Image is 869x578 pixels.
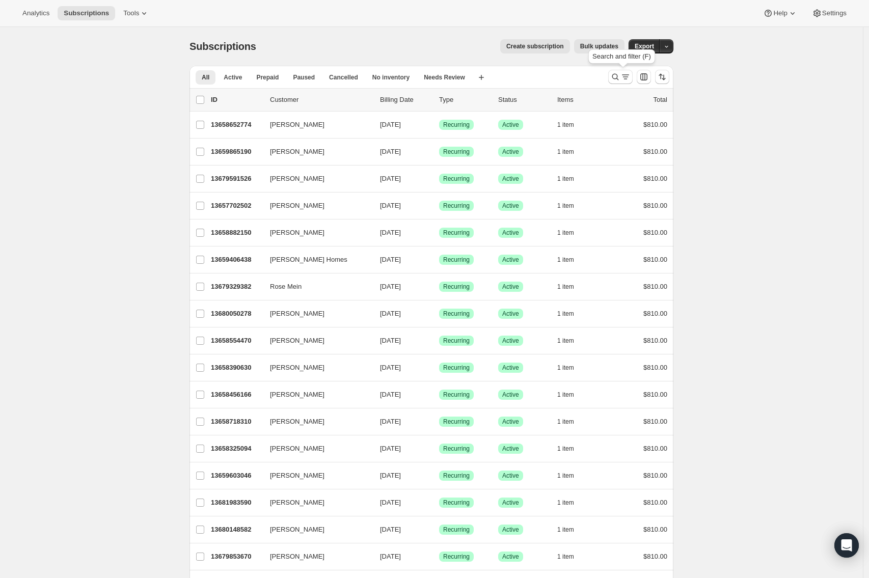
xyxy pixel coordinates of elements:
p: 13681983590 [211,498,262,508]
span: Recurring [443,526,470,534]
p: 13658652774 [211,120,262,130]
span: 1 item [557,256,574,264]
span: Active [502,202,519,210]
div: 13659603046[PERSON_NAME][DATE]SuccessRecurringSuccessActive1 item$810.00 [211,469,667,483]
button: [PERSON_NAME] [264,360,366,376]
button: [PERSON_NAME] Homes [264,252,366,268]
button: Rose Mein [264,279,366,295]
span: [PERSON_NAME] [270,309,324,319]
div: 13680148582[PERSON_NAME][DATE]SuccessRecurringSuccessActive1 item$810.00 [211,522,667,537]
button: 1 item [557,334,585,348]
span: Active [224,73,242,81]
span: 1 item [557,418,574,426]
span: [DATE] [380,229,401,236]
div: 13679853670[PERSON_NAME][DATE]SuccessRecurringSuccessActive1 item$810.00 [211,549,667,564]
span: [DATE] [380,283,401,290]
button: Export [629,39,660,53]
button: Bulk updates [574,39,624,53]
span: [DATE] [380,202,401,209]
button: [PERSON_NAME] [264,333,366,349]
p: 13658718310 [211,417,262,427]
button: Create new view [473,70,490,85]
p: 13680148582 [211,525,262,535]
span: Active [502,121,519,129]
span: [DATE] [380,256,401,263]
p: 13658554470 [211,336,262,346]
div: 13658554470[PERSON_NAME][DATE]SuccessRecurringSuccessActive1 item$810.00 [211,334,667,348]
span: $810.00 [643,121,667,128]
span: Recurring [443,337,470,345]
span: $810.00 [643,283,667,290]
button: 1 item [557,388,585,402]
button: [PERSON_NAME] [264,494,366,511]
p: 13658325094 [211,444,262,454]
button: [PERSON_NAME] [264,548,366,565]
span: Active [502,337,519,345]
span: $810.00 [643,553,667,560]
span: 1 item [557,391,574,399]
button: [PERSON_NAME] [264,414,366,430]
span: [DATE] [380,526,401,533]
span: Prepaid [256,73,279,81]
span: Recurring [443,472,470,480]
div: 13658882150[PERSON_NAME][DATE]SuccessRecurringSuccessActive1 item$810.00 [211,226,667,240]
span: [PERSON_NAME] [270,201,324,211]
span: $810.00 [643,364,667,371]
span: 1 item [557,310,574,318]
span: [PERSON_NAME] [270,120,324,130]
p: Customer [270,95,372,105]
p: 13679853670 [211,552,262,562]
div: 13658325094[PERSON_NAME][DATE]SuccessRecurringSuccessActive1 item$810.00 [211,442,667,456]
button: [PERSON_NAME] [264,117,366,133]
span: Active [502,364,519,372]
span: [PERSON_NAME] [270,444,324,454]
button: 1 item [557,199,585,213]
span: Recurring [443,229,470,237]
div: Items [557,95,608,105]
div: Type [439,95,490,105]
span: [DATE] [380,499,401,506]
span: 1 item [557,121,574,129]
span: Subscriptions [64,9,109,17]
span: Active [502,418,519,426]
span: 1 item [557,526,574,534]
button: 1 item [557,361,585,375]
button: [PERSON_NAME] [264,521,366,538]
span: [PERSON_NAME] [270,336,324,346]
span: 1 item [557,337,574,345]
span: [PERSON_NAME] [270,147,324,157]
button: 1 item [557,549,585,564]
div: 13657702502[PERSON_NAME][DATE]SuccessRecurringSuccessActive1 item$810.00 [211,199,667,213]
button: [PERSON_NAME] [264,171,366,187]
button: 1 item [557,307,585,321]
button: [PERSON_NAME] [264,144,366,160]
span: [PERSON_NAME] [270,390,324,400]
span: 1 item [557,553,574,561]
span: Recurring [443,499,470,507]
span: 1 item [557,229,574,237]
span: Bulk updates [580,42,618,50]
span: Analytics [22,9,49,17]
span: Recurring [443,202,470,210]
div: 13659865190[PERSON_NAME][DATE]SuccessRecurringSuccessActive1 item$810.00 [211,145,667,159]
span: [DATE] [380,175,401,182]
p: 13658882150 [211,228,262,238]
span: [PERSON_NAME] [270,498,324,508]
span: [PERSON_NAME] [270,525,324,535]
span: Active [502,499,519,507]
button: Analytics [16,6,56,20]
span: $810.00 [643,499,667,506]
div: 13679329382Rose Mein[DATE]SuccessRecurringSuccessActive1 item$810.00 [211,280,667,294]
span: $810.00 [643,418,667,425]
span: 1 item [557,202,574,210]
div: Open Intercom Messenger [834,533,859,558]
div: IDCustomerBilling DateTypeStatusItemsTotal [211,95,667,105]
span: [DATE] [380,310,401,317]
span: [PERSON_NAME] [270,471,324,481]
button: Create subscription [500,39,570,53]
button: Settings [806,6,853,20]
span: [DATE] [380,418,401,425]
p: Billing Date [380,95,431,105]
span: 1 item [557,283,574,291]
span: $810.00 [643,148,667,155]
